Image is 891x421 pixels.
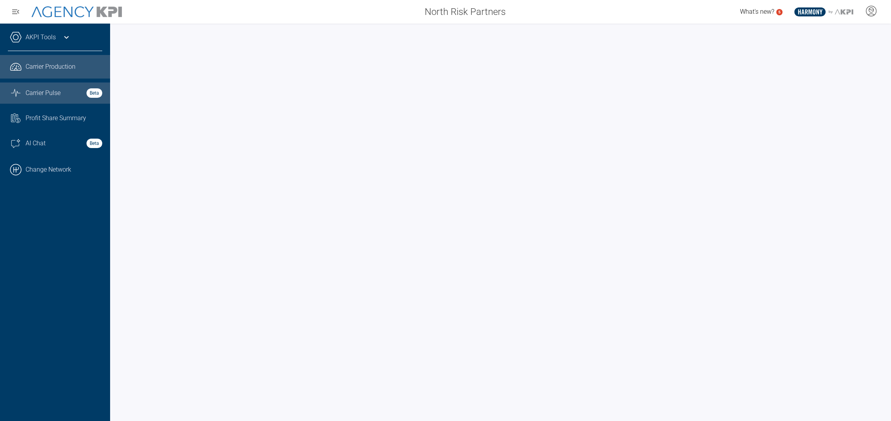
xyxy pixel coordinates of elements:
[87,88,102,98] strong: Beta
[26,33,56,42] a: AKPI Tools
[740,8,774,15] span: What's new?
[778,10,781,14] text: 5
[26,113,86,123] span: Profit Share Summary
[26,62,75,71] span: Carrier Production
[26,139,46,148] span: AI Chat
[87,139,102,148] strong: Beta
[26,88,61,98] span: Carrier Pulse
[31,6,122,18] img: AgencyKPI
[776,9,782,15] a: 5
[425,5,506,19] span: North Risk Partners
